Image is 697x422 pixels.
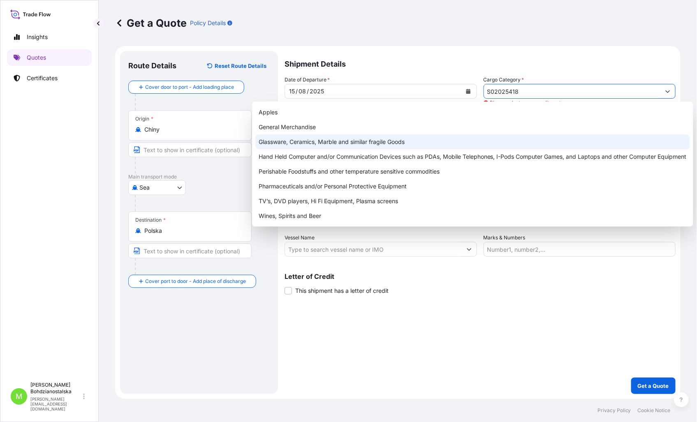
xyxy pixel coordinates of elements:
[288,86,296,96] div: day,
[128,142,252,157] input: Text to appear on certificate
[255,164,690,179] div: Perishable Foodstuffs and other temperature sensitive commodities
[296,86,298,96] div: /
[255,194,690,209] div: TV’s, DVD players, Hi Fi Equipment, Plasma screens
[484,234,526,242] label: Marks & Numbers
[597,407,631,414] p: Privacy Policy
[285,273,676,280] p: Letter of Credit
[285,234,315,242] label: Vessel Name
[128,243,252,258] input: Text to appear on certificate
[255,149,690,164] div: Hand Held Computer and/or Communication Devices such as PDAs, Mobile Telephones, I-Pods Computer ...
[255,134,690,149] div: Glassware, Ceramics, Marble and similar fragile Goods
[462,242,477,257] button: Show suggestions
[285,76,330,84] span: Date of Departure
[638,407,671,414] p: Cookie Notice
[30,382,81,395] p: [PERSON_NAME] Bohdzianostalska
[135,116,153,122] div: Origin
[144,227,241,235] input: Destination
[145,277,246,285] span: Cover port to door - Add place of discharge
[307,86,309,96] div: /
[128,180,186,195] button: Select transport
[128,174,270,180] p: Main transport mode
[255,179,690,194] div: Pharmaceuticals and/or Personal Protective Equipment
[484,99,676,107] span: Please select a commodity category
[285,51,676,76] p: Shipment Details
[190,19,226,27] p: Policy Details
[128,61,176,71] p: Route Details
[298,86,307,96] div: month,
[27,33,48,41] p: Insights
[462,85,475,98] button: Calendar
[295,287,389,295] span: This shipment has a letter of credit
[255,105,690,120] div: Apples
[27,74,58,82] p: Certificates
[135,217,166,223] div: Destination
[484,84,661,99] input: Select a commodity type
[255,105,690,223] div: Suggestions
[660,84,675,99] button: Show suggestions
[255,120,690,134] div: General Merchandise
[145,83,234,91] span: Cover door to port - Add loading place
[30,396,81,411] p: [PERSON_NAME][EMAIL_ADDRESS][DOMAIN_NAME]
[484,242,676,257] input: Number1, number2,...
[309,86,325,96] div: year,
[16,392,22,401] span: M
[638,382,669,390] p: Get a Quote
[115,16,187,30] p: Get a Quote
[139,183,150,192] span: Sea
[484,76,524,84] label: Cargo Category
[144,125,241,134] input: Origin
[27,53,46,62] p: Quotes
[255,209,690,223] div: Wines, Spirits and Beer
[215,62,266,70] p: Reset Route Details
[285,242,462,257] input: Type to search vessel name or IMO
